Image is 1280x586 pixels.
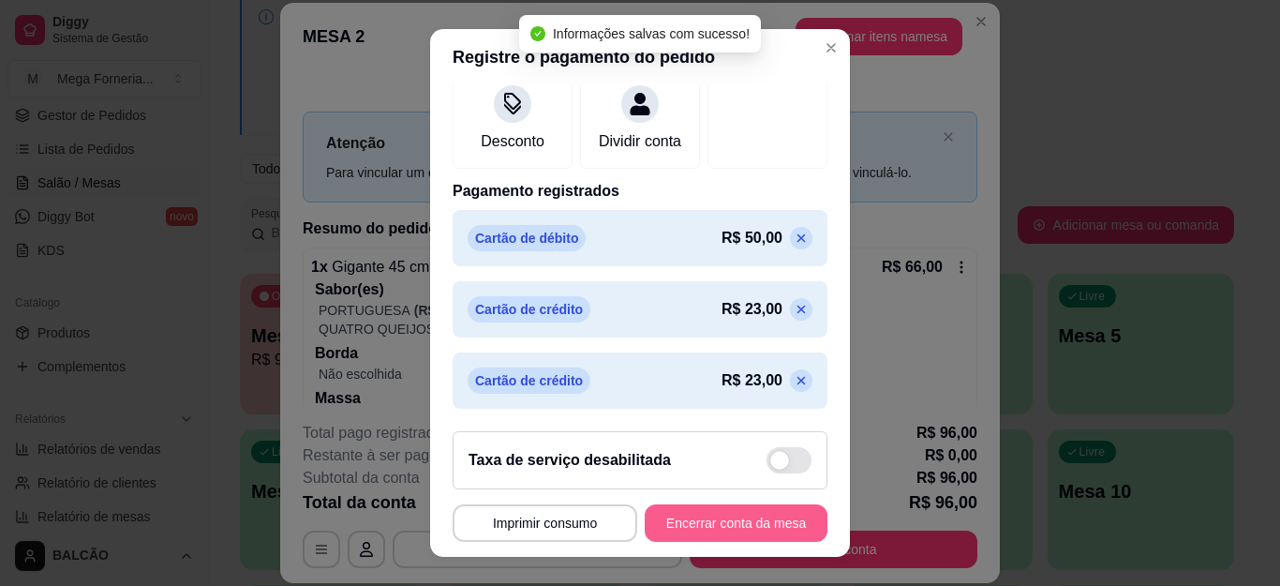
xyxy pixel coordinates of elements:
[453,504,637,542] button: Imprimir consumo
[469,449,671,472] h2: Taxa de serviço desabilitada
[468,225,586,251] p: Cartão de débito
[722,369,782,392] p: R$ 23,00
[599,130,681,153] div: Dividir conta
[453,180,827,203] p: Pagamento registrados
[481,130,544,153] div: Desconto
[468,296,590,323] p: Cartão de crédito
[530,26,545,41] span: check-circle
[430,29,850,85] header: Registre o pagamento do pedido
[816,33,846,63] button: Close
[722,227,782,249] p: R$ 50,00
[722,298,782,321] p: R$ 23,00
[553,26,750,41] span: Informações salvas com sucesso!
[468,368,590,394] p: Cartão de crédito
[645,504,827,542] button: Encerrar conta da mesa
